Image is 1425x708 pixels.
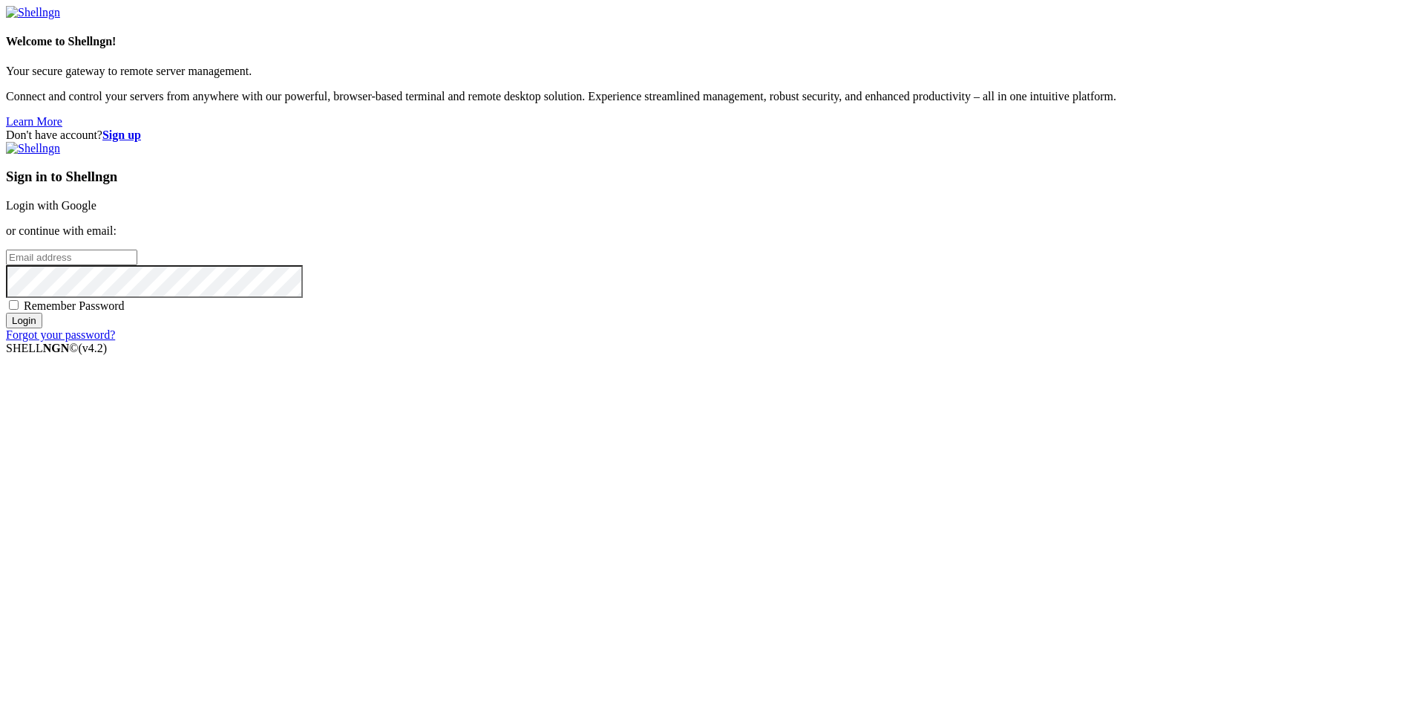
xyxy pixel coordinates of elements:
span: 4.2.0 [79,342,108,354]
img: Shellngn [6,6,60,19]
div: Don't have account? [6,129,1419,142]
p: Connect and control your servers from anywhere with our powerful, browser-based terminal and remo... [6,90,1419,103]
h3: Sign in to Shellngn [6,169,1419,185]
a: Forgot your password? [6,328,115,341]
input: Remember Password [9,300,19,310]
p: or continue with email: [6,224,1419,238]
a: Login with Google [6,199,96,212]
img: Shellngn [6,142,60,155]
h4: Welcome to Shellngn! [6,35,1419,48]
span: SHELL © [6,342,107,354]
a: Learn More [6,115,62,128]
p: Your secure gateway to remote server management. [6,65,1419,78]
b: NGN [43,342,70,354]
input: Login [6,313,42,328]
a: Sign up [102,129,141,141]
span: Remember Password [24,299,125,312]
input: Email address [6,250,137,265]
